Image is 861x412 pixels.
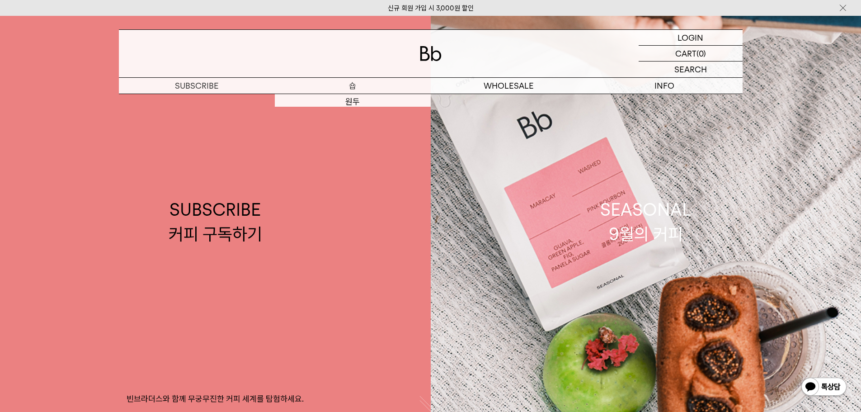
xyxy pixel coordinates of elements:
[587,78,743,94] p: INFO
[600,198,692,246] div: SEASONAL 9월의 커피
[275,94,431,109] a: 원두
[420,46,442,61] img: 로고
[696,46,706,61] p: (0)
[800,377,847,398] img: 카카오톡 채널 1:1 채팅 버튼
[169,198,262,246] div: SUBSCRIBE 커피 구독하기
[119,78,275,94] a: SUBSCRIBE
[678,30,703,45] p: LOGIN
[675,46,696,61] p: CART
[388,4,474,12] a: 신규 회원 가입 시 3,000원 할인
[639,46,743,62] a: CART (0)
[639,30,743,46] a: LOGIN
[431,78,587,94] p: WHOLESALE
[275,78,431,94] a: 숍
[674,62,707,77] p: SEARCH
